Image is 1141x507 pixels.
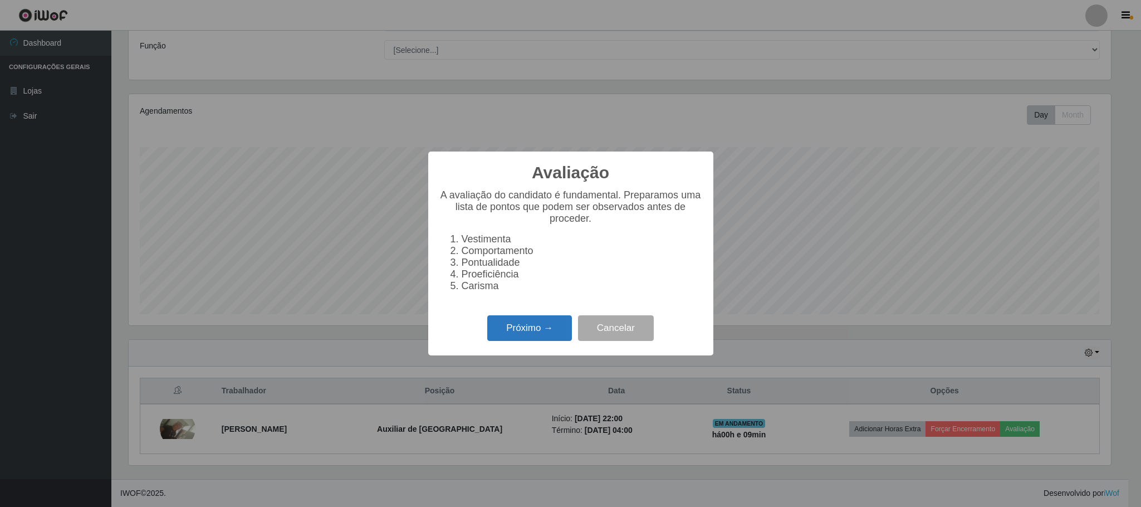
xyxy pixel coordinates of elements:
h2: Avaliação [532,163,609,183]
button: Cancelar [578,315,654,342]
p: A avaliação do candidato é fundamental. Preparamos uma lista de pontos que podem ser observados a... [439,189,702,225]
li: Pontualidade [462,257,702,269]
button: Próximo → [487,315,572,342]
li: Vestimenta [462,233,702,245]
li: Comportamento [462,245,702,257]
li: Proeficiência [462,269,702,280]
li: Carisma [462,280,702,292]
